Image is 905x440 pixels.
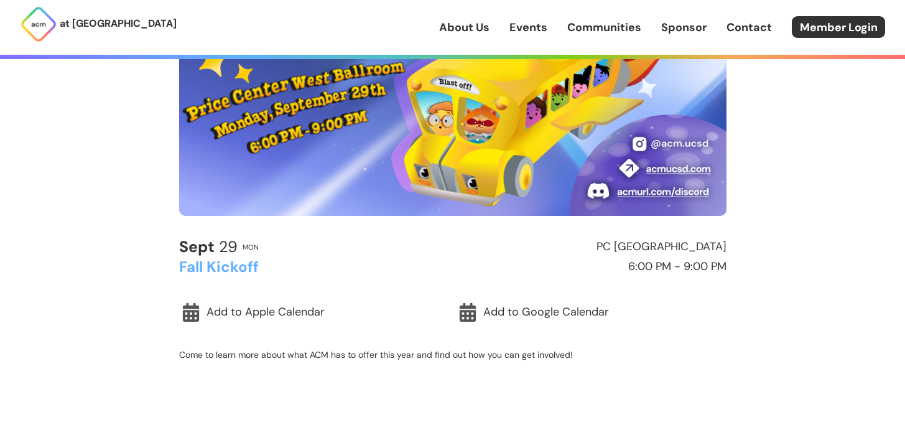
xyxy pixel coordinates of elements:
[179,349,726,360] p: Come to learn more about what ACM has to offer this year and find out how you can get involved!
[243,243,259,251] h2: Mon
[179,259,447,275] h2: Fall Kickoff
[458,261,726,273] h2: 6:00 PM - 9:00 PM
[567,19,641,35] a: Communities
[661,19,707,35] a: Sponsor
[456,298,726,327] a: Add to Google Calendar
[179,298,450,327] a: Add to Apple Calendar
[792,16,885,38] a: Member Login
[726,19,772,35] a: Contact
[20,6,57,43] img: ACM Logo
[179,236,215,257] b: Sept
[20,6,177,43] a: at [GEOGRAPHIC_DATA]
[60,16,177,32] p: at [GEOGRAPHIC_DATA]
[179,238,238,256] h2: 29
[439,19,490,35] a: About Us
[458,241,726,253] h2: PC [GEOGRAPHIC_DATA]
[509,19,547,35] a: Events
